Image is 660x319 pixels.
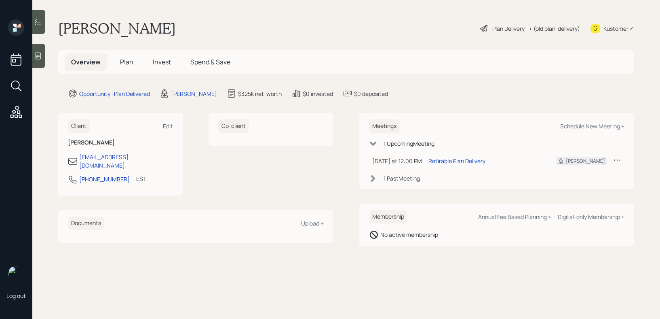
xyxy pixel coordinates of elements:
h6: Meetings [369,119,400,133]
h6: Documents [68,217,104,230]
div: 1 Upcoming Meeting [384,139,434,148]
div: Upload + [301,219,324,227]
div: Retirable Plan Delivery [428,157,485,165]
div: Annual Fee Based Planning + [478,213,551,221]
div: [PERSON_NAME] [171,89,217,98]
span: Spend & Save [190,57,230,66]
div: [DATE] at 12:00 PM [372,157,422,165]
div: $0 invested [303,89,333,98]
div: Log out [6,292,26,300]
span: Overview [71,57,101,66]
div: Kustomer [603,24,628,33]
div: [EMAIL_ADDRESS][DOMAIN_NAME] [79,153,173,170]
h6: Co-client [218,119,249,133]
div: [PHONE_NUMBER] [79,175,130,183]
div: $325k net-worth [238,89,282,98]
h6: [PERSON_NAME] [68,139,173,146]
img: retirable_logo.png [8,266,24,282]
div: Opportunity · Plan Delivered [79,89,150,98]
div: Schedule New Meeting + [560,122,624,130]
div: $0 deposited [354,89,388,98]
h1: [PERSON_NAME] [58,19,176,37]
div: Plan Delivery [492,24,525,33]
span: Invest [153,57,171,66]
span: Plan [120,57,133,66]
div: [PERSON_NAME] [566,157,605,165]
h6: Client [68,119,90,133]
div: 1 Past Meeting [384,174,420,183]
div: Digital-only Membership + [558,213,624,221]
div: EST [136,174,146,183]
h6: Membership [369,210,407,223]
div: Edit [163,122,173,130]
div: No active membership [380,230,438,239]
div: • (old plan-delivery) [529,24,580,33]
